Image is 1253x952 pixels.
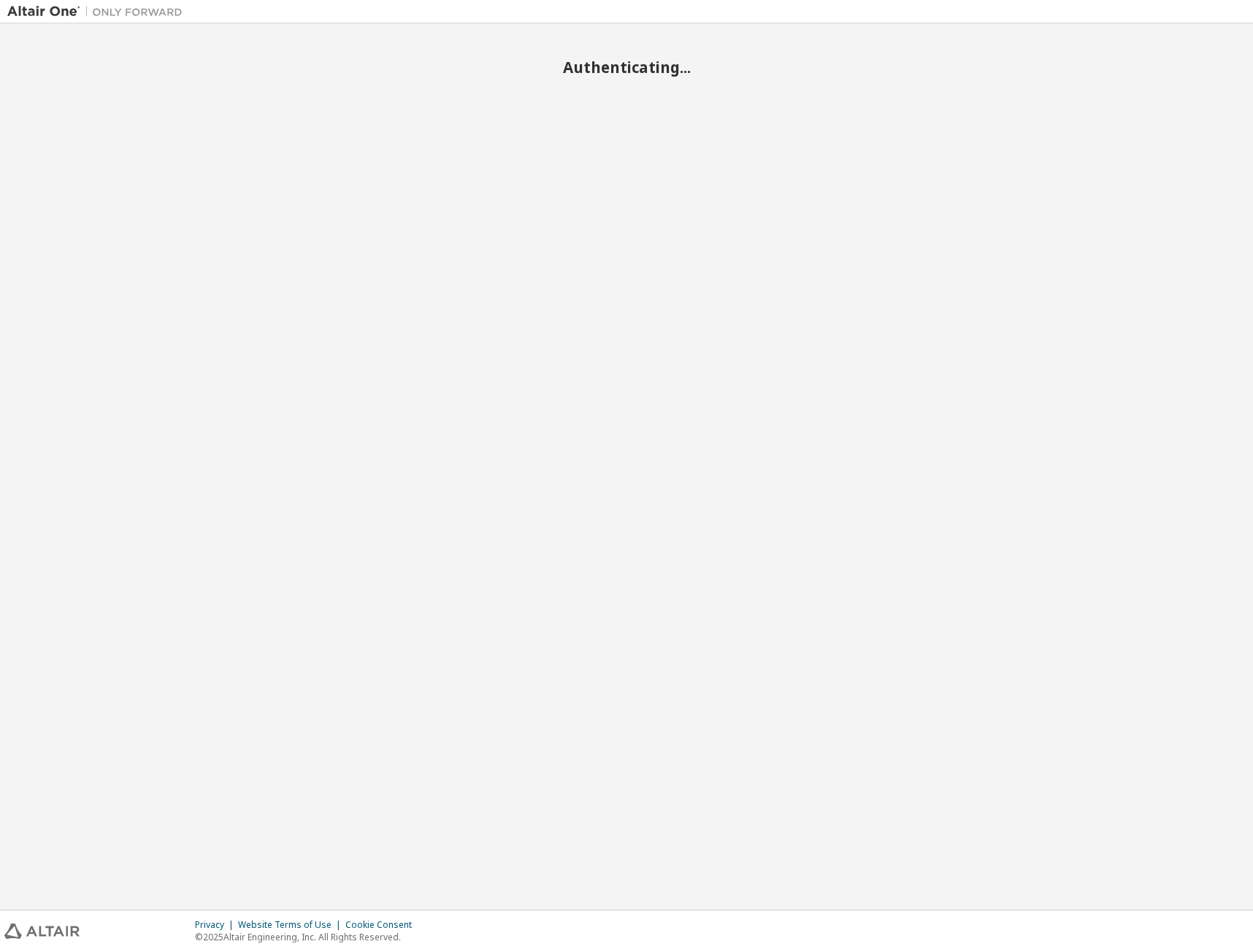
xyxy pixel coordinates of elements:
img: Altair One [7,4,190,19]
div: Privacy [195,919,238,931]
h2: Authenticating... [7,58,1246,77]
div: Cookie Consent [345,919,421,931]
img: altair_logo.svg [4,924,80,939]
div: Website Terms of Use [238,919,345,931]
p: © 2025 Altair Engineering, Inc. All Rights Reserved. [195,931,421,943]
